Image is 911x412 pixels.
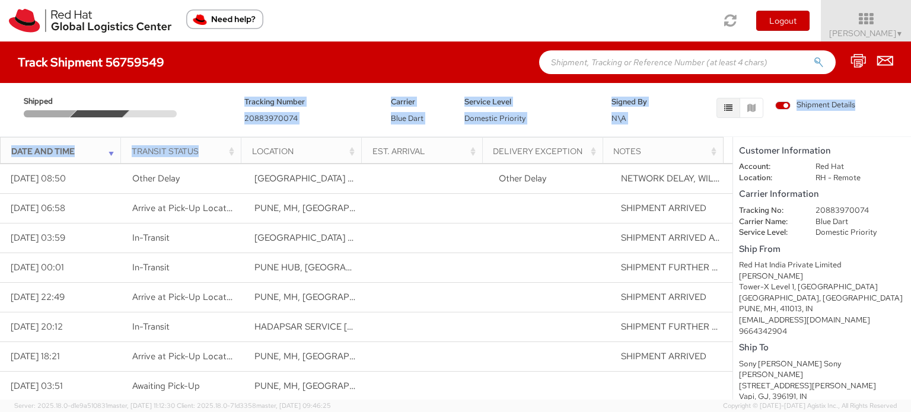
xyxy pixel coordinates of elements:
h5: Carrier Information [739,189,905,199]
button: Logout [756,11,810,31]
span: SHIPMENT ARRIVED [621,291,706,303]
span: SHIPMENT FURTHER CONNECTED [621,321,767,333]
span: master, [DATE] 09:46:25 [256,401,331,410]
span: Domestic Priority [464,113,525,123]
span: N\A [611,113,626,123]
span: SHIPMENT ARRIVED [621,202,706,214]
span: PUNE, MH, IN [254,380,393,392]
span: PUNE HUB, KONDHWA, MAHARASHTRA [254,261,491,273]
div: [STREET_ADDRESS][PERSON_NAME] [739,381,905,392]
button: Need help? [186,9,263,29]
span: HADAPSAR SERVICE CENTRE, PUNE, MAHARASHTRA [254,321,626,333]
span: Copyright © [DATE]-[DATE] Agistix Inc., All Rights Reserved [723,401,897,411]
div: Sony [PERSON_NAME] Sony [PERSON_NAME] [739,359,905,381]
span: master, [DATE] 11:12:30 [107,401,175,410]
span: Arrive at Pick-Up Location [132,202,238,214]
span: In-Transit [132,321,170,333]
span: MUMBAI HUB, BHIWANDI, MAHARASHTRA [254,232,558,244]
span: PUNE, MH, IN [254,202,393,214]
h5: Service Level [464,98,594,106]
span: SHIPMENT ARRIVED AT HUB [621,232,812,244]
span: Client: 2025.18.0-71d3358 [177,401,331,410]
h5: Ship From [739,244,905,254]
div: Est. Arrival [372,145,479,157]
span: Shipment Details [775,100,855,111]
div: PUNE, MH, 411013, IN [739,304,905,315]
span: 20883970074 [244,113,298,123]
h5: Carrier [391,98,447,106]
dt: Location: [730,173,807,184]
span: In-Transit [132,232,170,244]
dt: Carrier Name: [730,216,807,228]
h5: Tracking Number [244,98,374,106]
div: Notes [613,145,719,157]
span: Arrive at Pick-Up Location [132,291,238,303]
dt: Service Level: [730,227,807,238]
span: ▼ [896,29,903,39]
div: Vapi, GJ, 396191, IN [739,391,905,403]
span: SHIPMENT ARRIVED [621,350,706,362]
label: Shipment Details [775,100,855,113]
img: rh-logistics-00dfa346123c4ec078e1.svg [9,9,171,33]
dt: Account: [730,161,807,173]
div: 9664342904 [739,326,905,337]
span: Blue Dart [391,113,423,123]
dt: Tracking No: [730,205,807,216]
span: Other Delay [132,173,180,184]
span: PUNE, MH, IN [254,350,393,362]
h5: Customer Information [739,146,905,156]
span: Other Delay [499,173,546,184]
span: Shipped [24,96,75,107]
span: PUNE, MH, IN [254,291,393,303]
span: [PERSON_NAME] [829,28,903,39]
span: SHIPMENT FURTHER CONNECTED [621,261,767,273]
span: In-Transit [132,261,170,273]
div: Transit Status [132,145,238,157]
div: Delivery Exception [493,145,599,157]
span: Server: 2025.18.0-d1e9a510831 [14,401,175,410]
h5: Signed By [611,98,667,106]
span: Arrive at Pick-Up Location [132,350,238,362]
span: NETWORK DELAY, WILL IMPACT DELIVERY [621,173,799,184]
div: Location [252,145,358,157]
div: Red Hat India Private Limited [PERSON_NAME] [739,260,905,282]
h4: Track Shipment 56759549 [18,56,164,69]
h5: Ship To [739,343,905,353]
div: Date and Time [11,145,117,157]
div: [EMAIL_ADDRESS][DOMAIN_NAME] [739,315,905,326]
span: MUMBAI HUB, BHIWANDI, MAHARASHTRA [254,173,558,184]
input: Shipment, Tracking or Reference Number (at least 4 chars) [539,50,836,74]
div: Tower-X Level 1, [GEOGRAPHIC_DATA] [GEOGRAPHIC_DATA], [GEOGRAPHIC_DATA] [739,282,905,304]
span: Awaiting Pick-Up [132,380,200,392]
